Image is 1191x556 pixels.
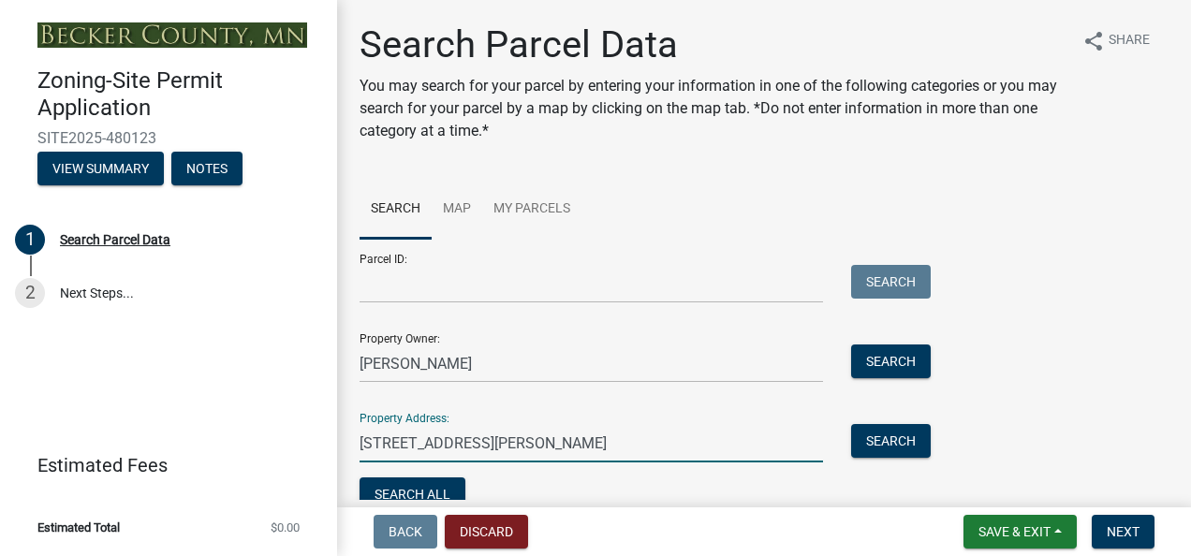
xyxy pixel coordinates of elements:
[1107,524,1140,539] span: Next
[37,152,164,185] button: View Summary
[851,265,931,299] button: Search
[171,162,243,177] wm-modal-confirm: Notes
[978,524,1051,539] span: Save & Exit
[37,162,164,177] wm-modal-confirm: Summary
[271,521,300,534] span: $0.00
[851,344,931,378] button: Search
[1082,30,1105,52] i: share
[374,515,437,549] button: Back
[432,180,482,240] a: Map
[360,180,432,240] a: Search
[60,233,170,246] div: Search Parcel Data
[963,515,1077,549] button: Save & Exit
[851,424,931,458] button: Search
[1067,22,1165,59] button: shareShare
[360,477,465,511] button: Search All
[1092,515,1154,549] button: Next
[171,152,243,185] button: Notes
[37,521,120,534] span: Estimated Total
[15,278,45,308] div: 2
[15,446,307,484] a: Estimated Fees
[389,524,422,539] span: Back
[37,22,307,48] img: Becker County, Minnesota
[15,225,45,255] div: 1
[445,515,528,549] button: Discard
[360,22,1067,67] h1: Search Parcel Data
[37,129,300,147] span: SITE2025-480123
[360,75,1067,142] p: You may search for your parcel by entering your information in one of the following categories or...
[482,180,581,240] a: My Parcels
[1109,30,1150,52] span: Share
[37,67,322,122] h4: Zoning-Site Permit Application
